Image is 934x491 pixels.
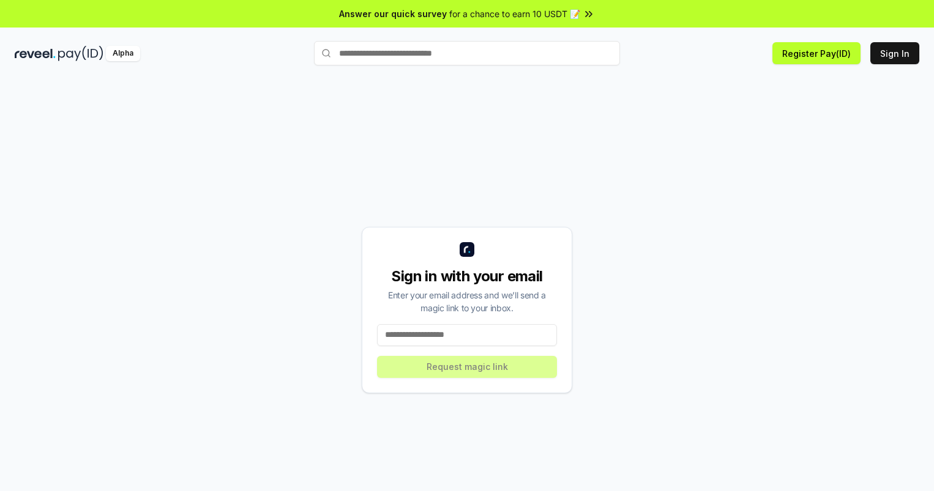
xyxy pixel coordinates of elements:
div: Sign in with your email [377,267,557,286]
span: for a chance to earn 10 USDT 📝 [449,7,580,20]
div: Enter your email address and we’ll send a magic link to your inbox. [377,289,557,314]
img: pay_id [58,46,103,61]
img: logo_small [460,242,474,257]
span: Answer our quick survey [339,7,447,20]
img: reveel_dark [15,46,56,61]
button: Sign In [870,42,919,64]
div: Alpha [106,46,140,61]
button: Register Pay(ID) [772,42,861,64]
